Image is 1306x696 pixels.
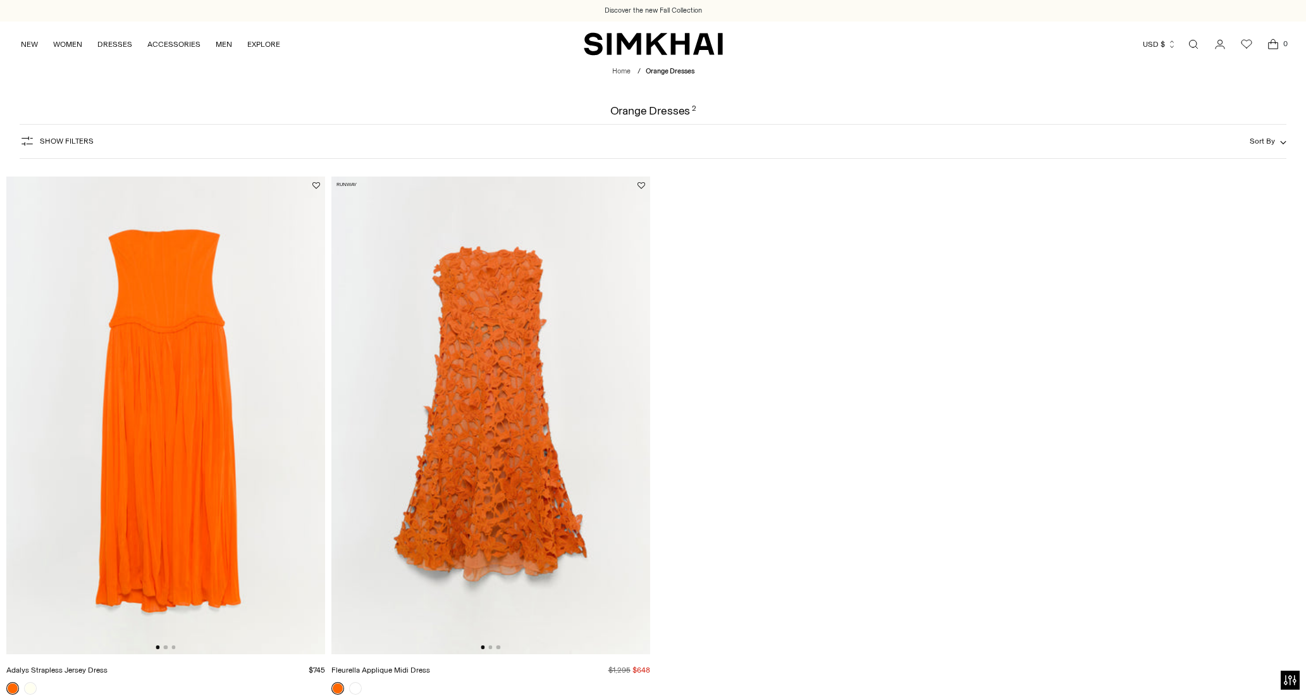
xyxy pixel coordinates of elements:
[6,666,108,674] a: Adalys Strapless Jersey Dress
[156,645,159,649] button: Go to slide 1
[612,66,694,77] nav: breadcrumbs
[1279,38,1291,49] span: 0
[481,645,484,649] button: Go to slide 1
[216,30,232,58] a: MEN
[496,645,500,649] button: Go to slide 3
[692,105,696,116] div: 2
[53,30,82,58] a: WOMEN
[1260,32,1286,57] a: Open cart modal
[164,645,168,649] button: Go to slide 2
[331,666,430,674] a: Fleurella Applique Midi Dress
[1207,32,1233,57] a: Go to the account page
[1250,134,1286,148] button: Sort By
[610,105,696,116] h1: Orange Dresses
[1143,30,1176,58] button: USD $
[638,182,645,189] button: Add to Wishlist
[646,67,694,75] span: Orange Dresses
[1250,137,1275,146] span: Sort By
[1234,32,1259,57] a: Wishlist
[612,67,631,75] a: Home
[171,645,175,649] button: Go to slide 3
[40,137,94,146] span: Show Filters
[312,182,320,189] button: Add to Wishlist
[247,30,280,58] a: EXPLORE
[584,32,723,56] a: SIMKHAI
[6,177,325,655] img: Adalys Strapless Jersey Dress
[488,645,492,649] button: Go to slide 2
[97,30,132,58] a: DRESSES
[20,131,94,151] button: Show Filters
[21,30,38,58] a: NEW
[1181,32,1206,57] a: Open search modal
[638,66,641,77] div: /
[605,6,702,16] a: Discover the new Fall Collection
[147,30,200,58] a: ACCESSORIES
[331,177,650,655] img: Fleurella Applique Midi Dress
